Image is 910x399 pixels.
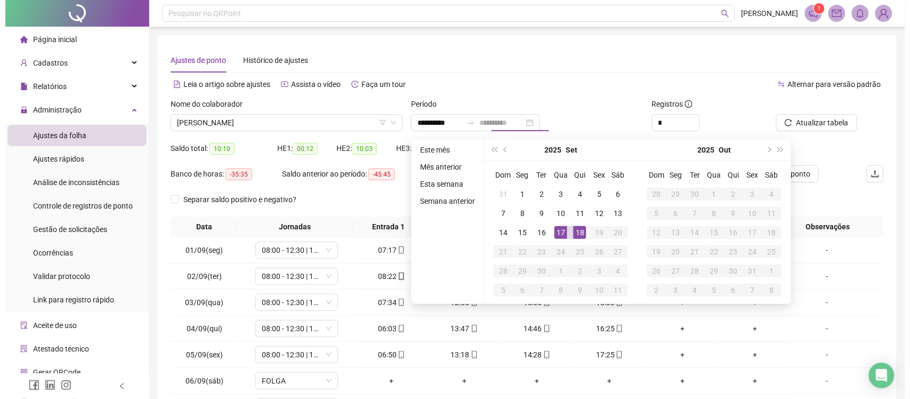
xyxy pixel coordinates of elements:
span: 1 [812,5,816,12]
span: Atualizar tabela [791,117,843,129]
td: 2025-09-19 [584,223,603,242]
td: 2025-11-05 [699,281,719,300]
span: audit [15,322,22,329]
td: 2025-09-03 [546,185,565,204]
span: 08:00 - 12:30 | 14:30 - 18:30 [256,268,326,284]
td: 2025-11-07 [738,281,757,300]
th: Observações [777,217,868,237]
td: 2025-09-09 [527,204,546,223]
span: Atestado técnico [28,345,84,353]
span: Aceite de uso [28,321,71,330]
div: 13 [607,207,619,220]
div: 3 [549,188,562,201]
div: 2 [530,188,543,201]
div: 6 [664,207,677,220]
span: 08:00 - 12:30 | 14:30 - 17:30 [256,347,326,363]
span: FOLGA [256,373,326,389]
span: swap [772,81,780,88]
td: 2025-10-19 [642,242,661,261]
div: 16 [530,226,543,239]
td: 2025-11-03 [661,281,680,300]
td: 2025-10-04 [757,185,776,204]
span: Registros [647,98,687,110]
td: 2025-09-21 [488,242,508,261]
div: - [791,297,853,308]
span: Cadastros [28,59,62,67]
span: mobile [391,246,400,254]
td: 2025-11-08 [757,281,776,300]
div: 6 [722,284,735,297]
td: 2025-10-06 [661,204,680,223]
span: mobile [537,325,545,332]
td: 2025-10-04 [603,261,623,281]
div: 1 [511,188,524,201]
span: filter [374,119,381,126]
div: 15 [511,226,524,239]
td: 2025-10-13 [661,223,680,242]
td: 2025-10-21 [680,242,699,261]
div: 28 [492,265,504,277]
th: Sáb [757,165,776,185]
span: 10:10 [204,143,229,155]
div: 22 [703,245,715,258]
th: Dom [488,165,508,185]
td: 2025-09-14 [488,223,508,242]
td: 2025-10-31 [738,261,757,281]
td: 2025-10-05 [488,281,508,300]
td: 2025-10-09 [565,281,584,300]
span: Observações [782,221,864,233]
td: 2025-10-26 [642,261,661,281]
td: 2025-09-24 [546,242,565,261]
span: down [320,325,327,332]
div: 12 [645,226,658,239]
td: 2025-10-02 [719,185,738,204]
div: Saldo anterior ao período: [277,168,410,180]
div: 4 [760,188,773,201]
div: Banco de horas: [165,168,277,180]
div: 1 [760,265,773,277]
td: 2025-09-07 [488,204,508,223]
span: Leia o artigo sobre ajustes [178,80,265,89]
td: 2025-10-10 [738,204,757,223]
td: 2025-09-27 [603,242,623,261]
div: Ajustes de ponto [165,54,221,66]
td: 2025-09-08 [508,204,527,223]
span: 03/09(qua) [180,298,219,307]
span: Ajustes da folha [28,131,81,140]
span: 04/09(qui) [181,324,217,333]
span: Análise de inconsistências [28,178,114,187]
div: 25 [760,245,773,258]
td: 2025-10-07 [680,204,699,223]
div: 27 [664,265,677,277]
div: 1 [549,265,562,277]
span: Link para registro rápido [28,296,109,304]
div: 8 [511,207,524,220]
div: 7 [492,207,504,220]
td: 2025-10-10 [584,281,603,300]
div: 13 [664,226,677,239]
span: Página inicial [28,35,71,44]
td: 2025-09-28 [642,185,661,204]
td: 2025-09-06 [603,185,623,204]
td: 2025-10-07 [527,281,546,300]
th: Ter [527,165,546,185]
div: 27 [607,245,619,258]
div: 11 [568,207,581,220]
span: mobile [391,299,400,306]
td: 2025-11-06 [719,281,738,300]
span: Controle de registros de ponto [28,202,127,210]
span: down [320,273,327,280]
div: 5 [587,188,600,201]
span: Faça um tour [356,80,400,89]
div: 9 [722,207,735,220]
td: 2025-10-03 [584,261,603,281]
div: 06:50 [355,349,418,361]
td: 2025-09-30 [680,185,699,204]
div: 28 [645,188,658,201]
td: 2025-10-28 [680,261,699,281]
div: 4 [607,265,619,277]
li: Mês anterior [410,161,474,173]
td: 2025-10-14 [680,223,699,242]
div: 21 [492,245,504,258]
div: 08:22 [355,270,418,282]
